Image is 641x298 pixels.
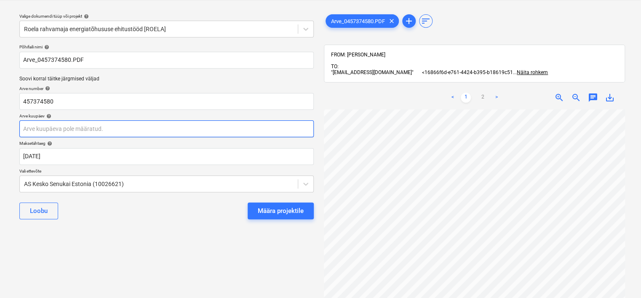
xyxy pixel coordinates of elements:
[30,205,48,216] div: Loobu
[82,14,89,19] span: help
[19,44,314,50] div: Põhifaili nimi
[331,52,385,58] span: FROM: [PERSON_NAME]
[19,113,314,119] div: Arve kuupäev
[517,69,548,75] span: Näita rohkem
[571,93,581,103] span: zoom_out
[19,52,314,69] input: Põhifaili nimi
[326,18,390,24] span: Arve_0457374580.PDF
[421,16,431,26] span: sort
[326,14,399,28] div: Arve_0457374580.PDF
[447,93,457,103] a: Previous page
[43,45,49,50] span: help
[404,16,414,26] span: add
[491,93,501,103] a: Next page
[513,69,548,75] span: ...
[19,93,314,110] input: Arve number
[605,93,615,103] span: save_alt
[461,93,471,103] a: Page 1 is your current page
[19,13,314,19] div: Valige dokumendi tüüp või projekt
[45,141,52,146] span: help
[387,16,397,26] span: clear
[554,93,564,103] span: zoom_in
[45,114,51,119] span: help
[43,86,50,91] span: help
[19,148,314,165] input: Tähtaega pole määratud
[248,202,314,219] button: Määra projektile
[331,69,513,75] span: "[EMAIL_ADDRESS][DOMAIN_NAME]" <16866f6d-e761-4424-b395-b18619c51
[19,86,314,91] div: Arve number
[19,75,314,82] p: Soovi korral täitke järgmised väljad
[19,141,314,146] div: Maksetähtaeg
[258,205,304,216] div: Määra projektile
[19,120,314,137] input: Arve kuupäeva pole määratud.
[331,64,339,69] span: TO:
[19,168,314,176] p: Vali ettevõte
[19,202,58,219] button: Loobu
[588,93,598,103] span: chat
[478,93,488,103] a: Page 2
